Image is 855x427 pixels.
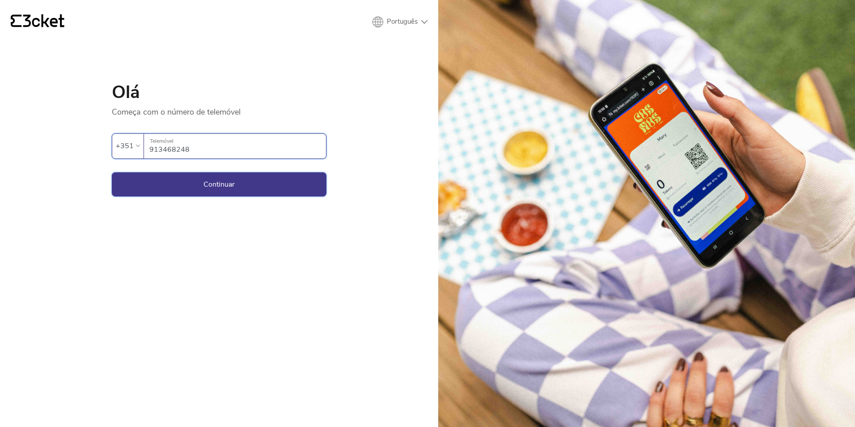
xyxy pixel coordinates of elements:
[149,134,326,158] input: Telemóvel
[116,139,134,153] div: +351
[11,15,21,27] g: {' '}
[11,14,64,30] a: {' '}
[112,172,326,196] button: Continuar
[144,134,326,149] label: Telemóvel
[112,101,326,117] p: Começa com o número de telemóvel
[112,83,326,101] h1: Olá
